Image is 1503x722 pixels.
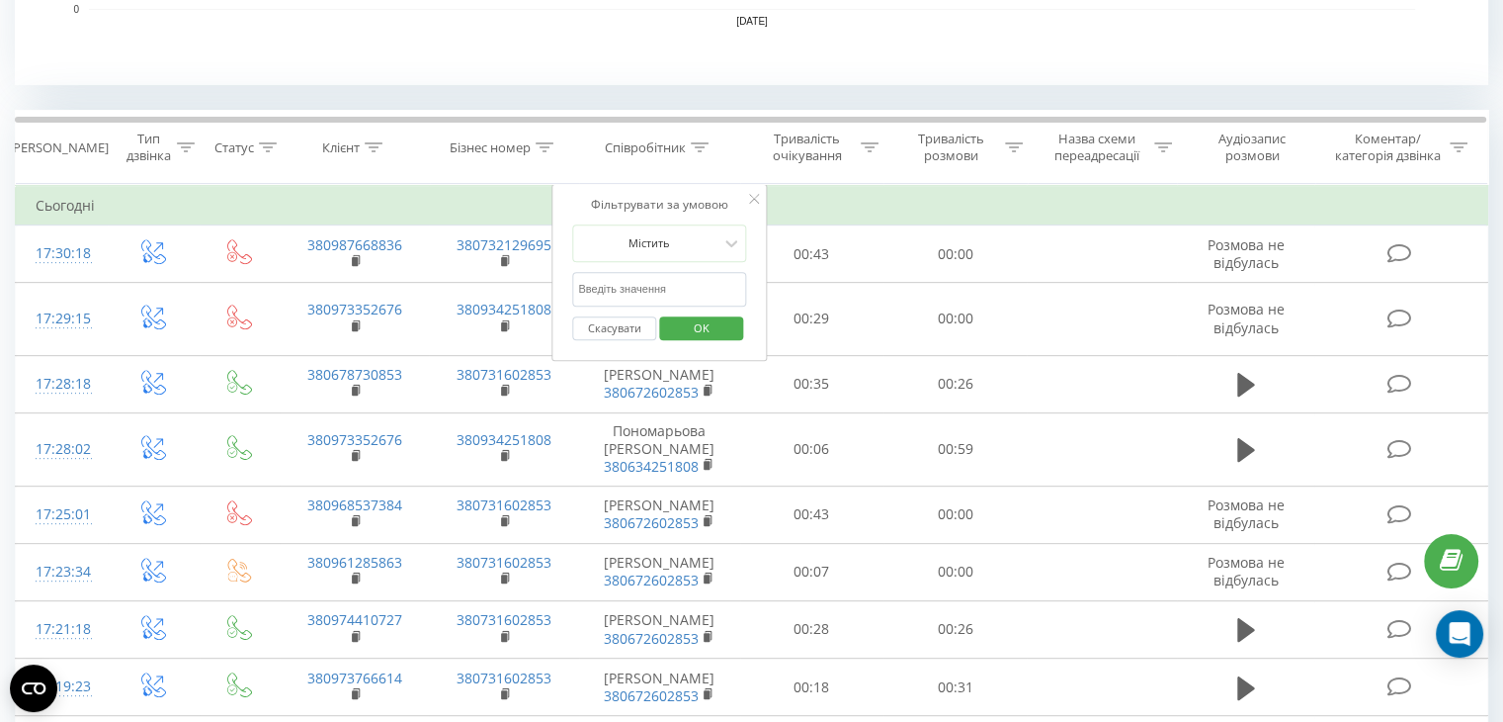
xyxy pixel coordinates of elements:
td: 00:28 [740,600,883,658]
td: 00:00 [883,543,1027,600]
a: 380672602853 [604,513,699,532]
a: 380672602853 [604,383,699,402]
a: 380731602853 [457,365,551,384]
td: 00:07 [740,543,883,600]
td: [PERSON_NAME] [579,600,740,658]
div: 17:28:18 [36,365,88,404]
div: Бізнес номер [450,139,531,156]
td: 00:00 [883,226,1027,283]
td: 00:00 [883,486,1027,543]
span: OK [674,313,729,343]
div: Клієнт [322,139,360,156]
div: Фільтрувати за умовою [572,195,746,215]
div: [PERSON_NAME] [9,139,109,156]
div: Тривалість розмови [901,131,1000,164]
a: 380731602853 [457,553,551,572]
td: 00:18 [740,659,883,716]
div: 17:19:23 [36,668,88,706]
span: Розмова не відбулась [1208,496,1285,532]
td: 00:59 [883,413,1027,487]
a: 380731602853 [457,669,551,687]
div: Open Intercom Messenger [1436,610,1483,658]
div: 17:28:02 [36,430,88,469]
a: 380731602853 [457,610,551,629]
text: 0 [73,4,79,15]
a: 380672602853 [604,686,699,705]
div: Тип дзвінка [125,131,171,164]
a: 380968537384 [307,496,402,514]
div: Статус [214,139,254,156]
td: 00:35 [740,355,883,412]
text: [DATE] [736,16,768,27]
td: 00:26 [883,355,1027,412]
td: 00:29 [740,283,883,356]
button: Скасувати [572,316,656,341]
div: 17:23:34 [36,553,88,591]
div: 17:30:18 [36,234,88,273]
td: 00:43 [740,486,883,543]
td: [PERSON_NAME] [579,355,740,412]
td: 00:06 [740,413,883,487]
a: 380934251808 [457,300,551,318]
div: Назва схеми переадресації [1045,131,1149,164]
td: [PERSON_NAME] [579,659,740,716]
a: 380974410727 [307,610,402,629]
a: 380973352676 [307,300,402,318]
button: OK [659,316,743,341]
a: 380672602853 [604,629,699,648]
div: 17:29:15 [36,300,88,338]
a: 380732129695 [457,235,551,254]
a: 380973766614 [307,669,402,687]
span: Розмова не відбулась [1208,235,1285,272]
a: 380961285863 [307,553,402,572]
button: Open CMP widget [10,665,57,712]
span: Розмова не відбулась [1208,300,1285,336]
span: Розмова не відбулась [1208,553,1285,589]
td: 00:26 [883,600,1027,658]
a: 380934251808 [457,430,551,449]
div: 17:25:01 [36,496,88,534]
input: Введіть значення [572,272,746,307]
td: 00:43 [740,226,883,283]
div: Коментар/категорія дзвінка [1329,131,1445,164]
td: 00:00 [883,283,1027,356]
a: 380973352676 [307,430,402,449]
a: 380987668836 [307,235,402,254]
div: 17:21:18 [36,610,88,649]
div: Тривалість очікування [758,131,857,164]
a: 380678730853 [307,365,402,384]
a: 380634251808 [604,457,699,476]
a: 380731602853 [457,496,551,514]
div: Аудіозапис розмови [1195,131,1310,164]
td: Сьогодні [16,186,1488,226]
td: Пономарьова [PERSON_NAME] [579,413,740,487]
a: 380672602853 [604,571,699,589]
td: 00:31 [883,659,1027,716]
td: [PERSON_NAME] [579,486,740,543]
div: Співробітник [605,139,686,156]
td: [PERSON_NAME] [579,543,740,600]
